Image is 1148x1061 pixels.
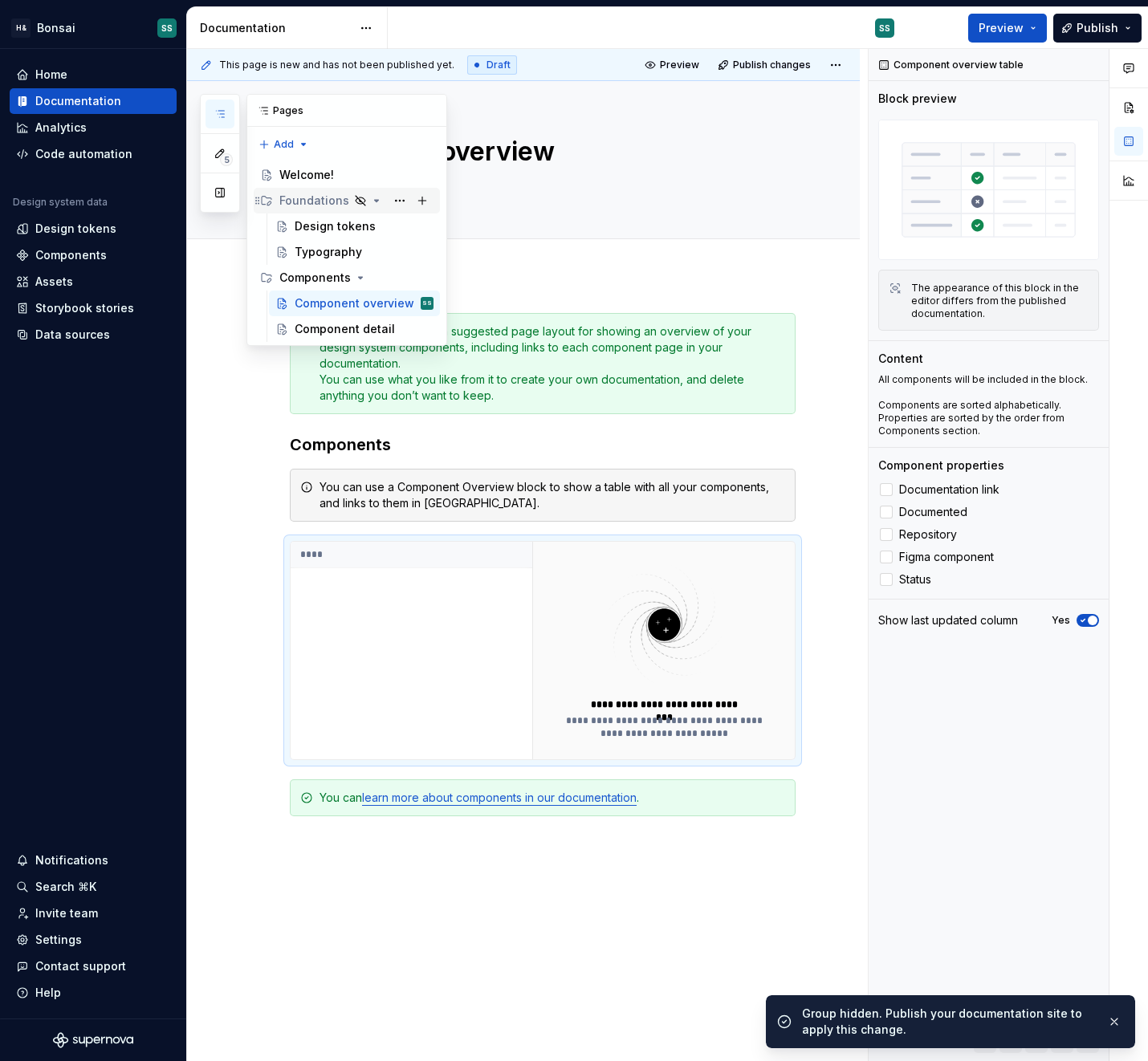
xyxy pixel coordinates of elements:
h3: Components [290,433,796,456]
a: Assets [10,269,177,295]
a: learn more about components in our documentation [362,791,637,804]
a: Design tokens [10,216,177,242]
div: Page tree [254,162,440,342]
a: Code automation [10,141,177,167]
div: Data sources [35,327,110,343]
div: Design tokens [295,218,376,234]
div: Foundations [254,188,440,213]
div: Search ⌘K [35,879,96,895]
span: Figma component [899,551,994,563]
div: Assets [35,274,73,290]
a: Invite team [10,900,177,926]
a: Components [10,242,177,268]
div: Analytics [35,120,87,136]
button: Publish changes [713,54,818,76]
div: The appearance of this block in the editor differs from the published documentation. [911,282,1089,320]
button: Publish [1053,14,1142,43]
div: This template contains a suggested page layout for showing an overview of your design system comp... [320,323,785,404]
span: Preview [660,59,699,71]
div: Documentation [200,20,352,36]
div: Pages [247,95,446,127]
a: Typography [269,239,440,265]
span: Status [899,573,931,586]
a: Welcome! [254,162,440,188]
div: Components [35,247,107,263]
span: Documentation link [899,483,999,496]
div: Component properties [878,457,1004,474]
div: SS [879,22,890,35]
div: You can use a Component Overview block to show a table with all your components, and links to the... [320,479,785,511]
div: Show last updated column [878,612,1018,628]
div: SS [422,295,432,311]
p: All components will be included in the block. [878,373,1099,386]
div: Documentation [35,93,121,109]
div: Storybook stories [35,300,134,316]
button: Search ⌘K [10,874,177,900]
div: Welcome! [279,167,334,183]
svg: Supernova Logo [53,1032,133,1048]
span: This page is new and has not been published yet. [219,59,454,71]
a: Settings [10,927,177,953]
div: Help [35,985,61,1001]
span: Publish [1077,20,1118,36]
a: Home [10,62,177,87]
span: 5 [220,153,233,166]
span: Publish changes [733,59,811,71]
div: Contact support [35,958,126,974]
div: Block preview [878,91,957,107]
a: Analytics [10,115,177,140]
div: SS [161,22,173,35]
div: Component detail [295,321,395,337]
div: Component overview [295,295,414,311]
div: Design system data [13,196,108,209]
span: Add [274,138,294,151]
span: Draft [486,59,511,71]
a: Documentation [10,88,177,114]
a: Component overviewSS [269,291,440,316]
a: Component detail [269,316,440,342]
button: Preview [640,54,706,76]
a: Storybook stories [10,295,177,321]
button: Add [254,133,314,156]
div: Design tokens [35,221,116,237]
button: Preview [968,14,1047,43]
div: Settings [35,932,82,948]
button: Notifications [10,848,177,873]
div: You can . [320,790,785,806]
div: Content [878,351,923,367]
div: Components [254,265,440,291]
p: Components are sorted alphabetically. Properties are sorted by the order from Components section. [878,399,1099,437]
span: Documented [899,506,967,518]
div: Code automation [35,146,132,162]
a: Data sources [10,322,177,348]
span: Preview [979,20,1024,36]
button: H&BonsaiSS [3,10,183,45]
label: Yes [1052,614,1070,627]
div: Typography [295,244,362,260]
div: Foundations [279,193,349,209]
div: Invite team [35,905,98,921]
div: Group hidden. Publish your documentation site to apply this change. [802,1006,1094,1038]
div: H& [11,18,31,38]
button: Help [10,980,177,1006]
a: Design tokens [269,213,440,239]
div: Notifications [35,852,108,868]
div: Components [279,270,351,286]
textarea: Component overview [287,132,792,171]
div: Home [35,67,67,83]
div: Bonsai [37,20,75,36]
button: Contact support [10,953,177,979]
span: Repository [899,528,957,541]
